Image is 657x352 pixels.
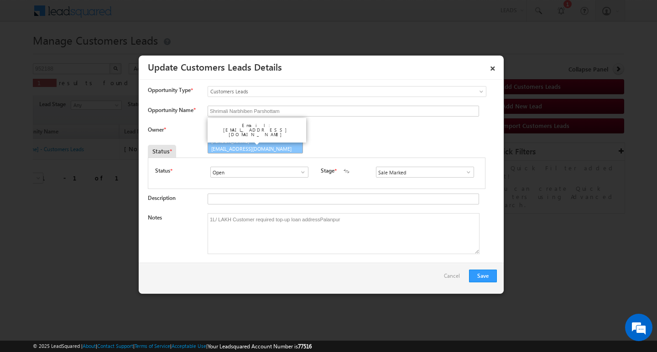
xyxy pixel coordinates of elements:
a: Terms of Service [135,343,170,349]
span: Opportunity Type [148,86,191,94]
div: Email: [EMAIL_ADDRESS][DOMAIN_NAME] [211,121,302,139]
label: Status [155,167,170,175]
div: Minimize live chat window [150,5,172,26]
img: d_60004797649_company_0_60004797649 [16,48,38,60]
a: Cancel [444,270,464,287]
button: Save [469,270,497,282]
span: [EMAIL_ADDRESS][DOMAIN_NAME] [211,145,293,152]
span: Customers Leads [208,87,449,96]
label: Opportunity Name [148,107,195,113]
label: Notes [148,214,162,221]
a: Contact Support [97,343,133,349]
a: Customers Leads [208,86,486,97]
div: Chat with us now [47,48,153,60]
em: Start Chat [124,281,166,293]
div: Status [148,145,176,158]
a: Show All Items [460,168,472,177]
input: Type to Search [210,167,308,178]
a: × [485,59,501,75]
span: © 2025 LeadSquared | | | | | [33,342,312,351]
span: 77516 [298,343,312,350]
a: Show All Items [295,168,306,177]
a: About [83,343,96,349]
label: Owner [148,126,166,133]
input: Type to Search [376,167,474,178]
textarea: Type your message and hit 'Enter' [12,84,167,273]
label: Description [148,194,176,201]
a: Update Customers Leads Details [148,60,282,73]
a: Acceptable Use [172,343,206,349]
label: Stage [321,167,334,175]
span: Your Leadsquared Account Number is [208,343,312,350]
